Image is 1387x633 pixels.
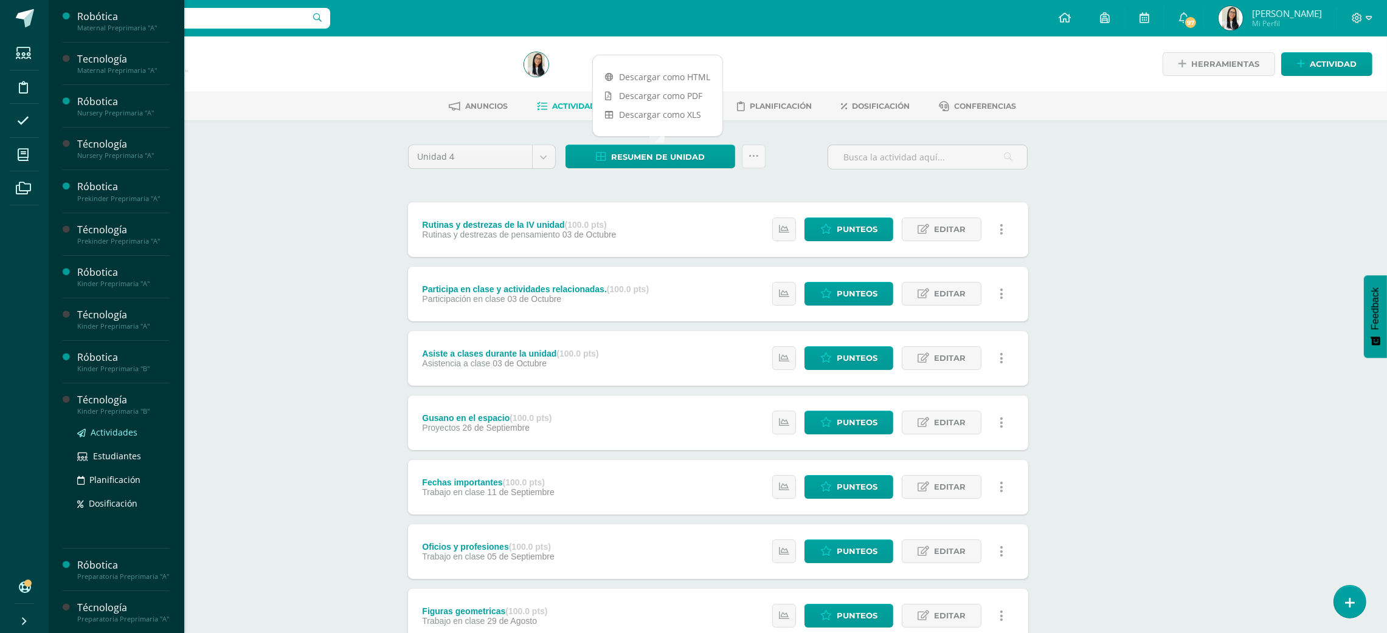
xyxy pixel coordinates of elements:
div: Preparatoria Preprimaria "A" [77,615,170,623]
span: Dosificación [89,498,137,509]
div: Kinder Preprimaria "B" [77,364,170,373]
span: 03 de Octubre [562,230,617,239]
div: Técnología [77,601,170,615]
a: Resumen de unidad [566,145,735,168]
strong: (100.0 pts) [510,413,552,423]
div: Kinder Preprimaria 'A' [95,67,510,78]
div: Técnología [77,223,170,237]
a: Actividades [537,97,606,116]
span: Punteos [837,540,877,563]
span: Editar [934,282,966,305]
a: TecnologíaMaternal Preprimaria "A" [77,52,170,75]
span: 05 de Septiembre [487,552,555,561]
div: Kinder Preprimaria "A" [77,279,170,288]
a: RóboticaPrekinder Preprimaria "A" [77,180,170,202]
span: [PERSON_NAME] [1252,7,1322,19]
div: Róbotica [77,265,170,279]
span: Editar [934,604,966,627]
span: Editar [934,540,966,563]
div: Maternal Preprimaria "A" [77,24,170,32]
div: Técnología [77,393,170,407]
span: Feedback [1370,287,1381,330]
span: Proyectos [422,423,460,433]
span: Trabajo en clase [422,552,485,561]
strong: (100.0 pts) [556,349,598,358]
strong: (100.0 pts) [509,542,551,552]
span: Actividades [552,101,606,111]
a: Dosificación [841,97,910,116]
span: Planificación [89,474,140,485]
a: Estudiantes [77,449,170,463]
div: Fechas importantes [422,477,554,487]
span: 97 [1184,16,1197,29]
span: Editar [934,347,966,369]
div: Róbotica [77,95,170,109]
div: Róbotica [77,351,170,364]
span: Herramientas [1191,53,1259,75]
span: Participación en clase [422,294,505,304]
span: Punteos [837,476,877,498]
a: Punteos [804,411,893,434]
a: Descargar como HTML [593,67,722,86]
a: Planificación [77,473,170,487]
a: TécnologíaPreparatoria Preprimaria "A" [77,601,170,623]
a: Descargar como XLS [593,105,722,124]
span: Resumen de unidad [611,146,705,168]
span: Mi Perfil [1252,18,1322,29]
span: Conferencias [954,101,1016,111]
strong: (100.0 pts) [565,220,607,230]
div: Tecnología [77,52,170,66]
span: Unidad 4 [418,145,523,168]
a: Dosificación [77,496,170,510]
input: Busca un usuario... [57,8,330,29]
strong: (100.0 pts) [607,284,649,294]
a: TécnologíaKinder Preprimaria "A" [77,308,170,330]
a: Punteos [804,539,893,563]
span: 29 de Agosto [487,616,537,626]
a: RóboticaNursery Preprimaria "A" [77,95,170,117]
div: Gusano en el espacio [422,413,552,423]
a: Herramientas [1163,52,1275,76]
div: Maternal Preprimaria "A" [77,66,170,75]
a: Unidad 4 [409,145,555,168]
a: Descargar como PDF [593,86,722,105]
span: 11 de Septiembre [487,487,555,497]
span: Anuncios [465,101,508,111]
span: Asistencia a clase [422,358,490,368]
a: Punteos [804,475,893,499]
div: Preparatoria Preprimaria "A" [77,572,170,581]
span: Punteos [837,347,877,369]
div: Rutinas y destrezas de la IV unidad [422,220,616,230]
strong: (100.0 pts) [503,477,545,487]
a: Punteos [804,346,893,370]
a: RóboticaKinder Preprimaria "B" [77,351,170,373]
div: Participa en clase y actividades relacionadas. [422,284,649,294]
strong: (100.0 pts) [505,606,547,616]
a: TécnologíaPrekinder Preprimaria "A" [77,223,170,245]
span: Actividad [1310,53,1357,75]
a: RobóticaMaternal Preprimaria "A" [77,10,170,32]
a: Anuncios [449,97,508,116]
span: Dosificación [852,101,910,111]
a: TécnologíaKinder Preprimaria "B" [77,393,170,416]
div: Prekinder Preprimaria "A" [77,194,170,203]
span: Estudiantes [93,450,141,462]
a: Punteos [804,282,893,306]
input: Busca la actividad aquí... [828,145,1027,169]
a: Actividades [77,425,170,439]
div: Róbotica [77,180,170,194]
div: Robótica [77,10,170,24]
img: 24bac2befe72ec47081750eb832e1c02.png [1219,6,1243,30]
div: Prekinder Preprimaria "A" [77,237,170,245]
a: RóboticaKinder Preprimaria "A" [77,265,170,288]
span: 03 de Octubre [507,294,561,304]
span: Planificación [750,101,812,111]
span: Editar [934,476,966,498]
span: 03 de Octubre [493,358,547,368]
span: Trabajo en clase [422,487,485,497]
span: Editar [934,218,966,241]
div: Kinder Preprimaria "A" [77,322,170,330]
span: Rutinas y destrezas de pensamiento [422,230,559,239]
div: Figuras geometricas [422,606,547,616]
a: Punteos [804,604,893,628]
